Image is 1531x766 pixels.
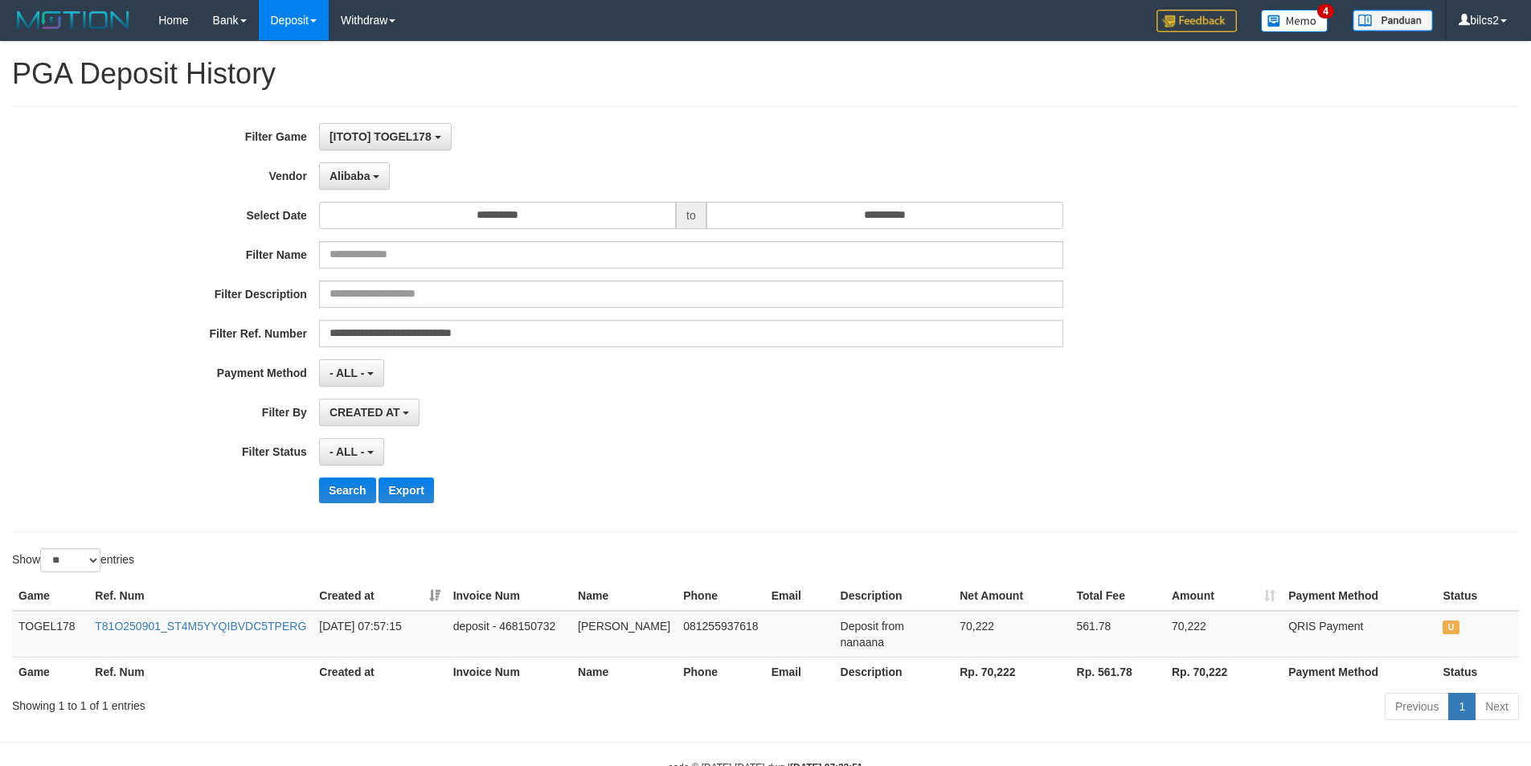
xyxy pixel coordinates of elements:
td: Deposit from nanaana [834,611,954,657]
a: Next [1475,693,1519,720]
th: Invoice Num [447,581,571,611]
td: deposit - 468150732 [447,611,571,657]
span: 4 [1317,4,1334,18]
a: Previous [1385,693,1449,720]
th: Game [12,657,88,686]
th: Game [12,581,88,611]
span: to [676,202,706,229]
td: 561.78 [1070,611,1165,657]
img: panduan.png [1353,10,1433,31]
th: Rp. 561.78 [1070,657,1165,686]
img: Button%20Memo.svg [1261,10,1328,32]
th: Net Amount [953,581,1070,611]
button: Export [379,477,433,503]
td: TOGEL178 [12,611,88,657]
button: Search [319,477,376,503]
button: - ALL - [319,438,384,465]
th: Payment Method [1282,657,1436,686]
a: 1 [1448,693,1476,720]
th: Phone [677,581,764,611]
td: 70,222 [953,611,1070,657]
td: [DATE] 07:57:15 [313,611,446,657]
th: Name [571,581,677,611]
label: Show entries [12,548,134,572]
img: MOTION_logo.png [12,8,134,32]
th: Rp. 70,222 [953,657,1070,686]
button: Alibaba [319,162,390,190]
th: Invoice Num [447,657,571,686]
td: 081255937618 [677,611,764,657]
span: - ALL - [330,445,365,458]
th: Description [834,581,954,611]
span: CREATED AT [330,406,400,419]
th: Email [765,657,834,686]
th: Ref. Num [88,581,313,611]
th: Payment Method [1282,581,1436,611]
button: CREATED AT [319,399,420,426]
th: Ref. Num [88,657,313,686]
span: UNPAID [1443,621,1459,634]
td: QRIS Payment [1282,611,1436,657]
td: [PERSON_NAME] [571,611,677,657]
th: Created at [313,657,446,686]
div: Showing 1 to 1 of 1 entries [12,691,626,714]
th: Name [571,657,677,686]
h1: PGA Deposit History [12,58,1519,90]
th: Created at: activate to sort column ascending [313,581,446,611]
a: T81O250901_ST4M5YYQIBVDC5TPERG [95,620,306,633]
span: [ITOTO] TOGEL178 [330,130,432,143]
th: Total Fee [1070,581,1165,611]
th: Email [765,581,834,611]
img: Feedback.jpg [1156,10,1237,32]
span: - ALL - [330,367,365,379]
th: Status [1436,657,1519,686]
th: Amount: activate to sort column ascending [1165,581,1282,611]
td: 70,222 [1165,611,1282,657]
span: Alibaba [330,170,370,182]
th: Phone [677,657,764,686]
select: Showentries [40,548,100,572]
th: Description [834,657,954,686]
th: Status [1436,581,1519,611]
button: [ITOTO] TOGEL178 [319,123,452,150]
button: - ALL - [319,359,384,387]
th: Rp. 70,222 [1165,657,1282,686]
